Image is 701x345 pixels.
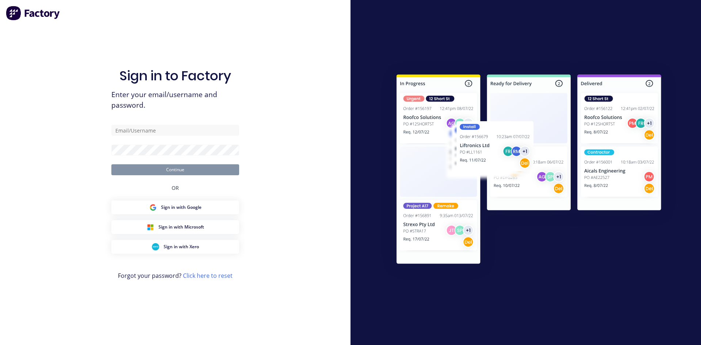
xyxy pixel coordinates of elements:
button: Google Sign inSign in with Google [111,200,239,214]
img: Google Sign in [149,204,157,211]
button: Xero Sign inSign in with Xero [111,240,239,254]
a: Click here to reset [183,272,233,280]
span: Forgot your password? [118,271,233,280]
span: Sign in with Microsoft [158,224,204,230]
img: Sign in [380,60,677,281]
button: Continue [111,164,239,175]
span: Sign in with Google [161,204,202,211]
img: Factory [6,6,61,20]
input: Email/Username [111,125,239,136]
img: Microsoft Sign in [147,223,154,231]
span: Enter your email/username and password. [111,89,239,111]
span: Sign in with Xero [164,244,199,250]
div: OR [172,175,179,200]
button: Microsoft Sign inSign in with Microsoft [111,220,239,234]
img: Xero Sign in [152,243,159,250]
h1: Sign in to Factory [119,68,231,84]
